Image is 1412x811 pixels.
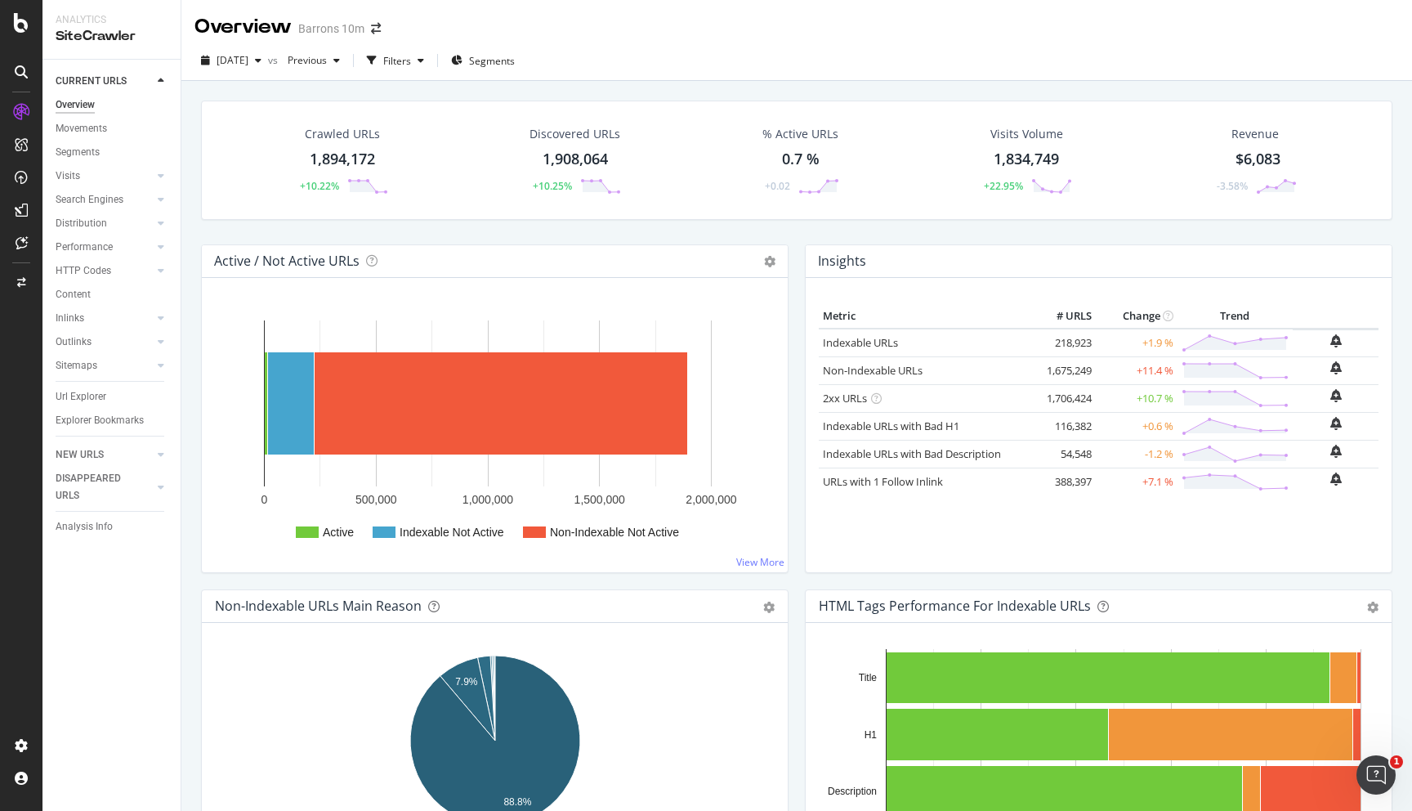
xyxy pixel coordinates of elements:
[56,239,113,256] div: Performance
[462,493,513,506] text: 1,000,000
[214,250,360,272] h4: Active / Not Active URLs
[323,526,354,539] text: Active
[56,168,153,185] a: Visits
[1235,149,1280,168] span: $6,083
[383,54,411,68] div: Filters
[1231,126,1279,142] span: Revenue
[819,304,1030,329] th: Metric
[1330,417,1342,430] div: bell-plus
[56,310,84,327] div: Inlinks
[217,53,248,67] span: 2025 Aug. 8th
[56,168,80,185] div: Visits
[550,526,679,539] text: Non-Indexable Not Active
[984,179,1023,193] div: +22.95%
[56,191,153,208] a: Search Engines
[533,179,572,193] div: +10.25%
[823,419,959,433] a: Indexable URLs with Bad H1
[56,120,169,137] a: Movements
[56,357,97,374] div: Sitemaps
[215,304,775,559] svg: A chart.
[445,47,521,74] button: Segments
[56,144,100,161] div: Segments
[1330,445,1342,458] div: bell-plus
[371,23,381,34] div: arrow-right-arrow-left
[1096,384,1177,412] td: +10.7 %
[56,144,169,161] a: Segments
[56,446,104,464] div: NEW URLS
[543,149,608,170] div: 1,908,064
[56,262,153,280] a: HTTP Codes
[56,310,153,327] a: Inlinks
[990,126,1063,142] div: Visits Volume
[1390,755,1403,768] span: 1
[56,215,107,232] div: Distribution
[736,555,784,569] a: View More
[56,334,92,351] div: Outlinks
[469,54,515,68] span: Segments
[1096,412,1177,440] td: +0.6 %
[1330,361,1342,374] div: bell-plus
[56,96,95,114] div: Overview
[215,598,422,614] div: Non-Indexable URLs Main Reason
[56,73,127,90] div: CURRENT URLS
[782,149,820,170] div: 0.7 %
[56,13,168,27] div: Analytics
[56,239,153,256] a: Performance
[686,493,736,506] text: 2,000,000
[194,47,268,74] button: [DATE]
[823,474,943,489] a: URLs with 1 Follow Inlink
[529,126,620,142] div: Discovered URLs
[261,493,268,506] text: 0
[1177,304,1293,329] th: Trend
[1096,356,1177,384] td: +11.4 %
[298,20,364,37] div: Barrons 10m
[994,149,1059,170] div: 1,834,749
[305,126,380,142] div: Crawled URLs
[56,262,111,280] div: HTTP Codes
[56,120,107,137] div: Movements
[503,796,531,808] text: 88.8%
[574,493,625,506] text: 1,500,000
[355,493,397,506] text: 500,000
[765,179,790,193] div: +0.02
[823,363,923,378] a: Non-Indexable URLs
[1030,304,1096,329] th: # URLS
[281,47,346,74] button: Previous
[56,96,169,114] a: Overview
[300,179,339,193] div: +10.22%
[819,598,1091,614] div: HTML Tags Performance for Indexable URLs
[56,215,153,232] a: Distribution
[764,256,775,267] i: Options
[56,286,169,303] a: Content
[56,357,153,374] a: Sitemaps
[1096,329,1177,357] td: +1.9 %
[56,518,169,535] a: Analysis Info
[56,518,113,535] div: Analysis Info
[56,191,123,208] div: Search Engines
[823,335,898,350] a: Indexable URLs
[1217,179,1248,193] div: -3.58%
[56,412,169,429] a: Explorer Bookmarks
[1030,356,1096,384] td: 1,675,249
[1030,440,1096,468] td: 54,548
[828,786,877,797] text: Description
[400,526,504,539] text: Indexable Not Active
[1030,412,1096,440] td: 116,382
[818,250,866,272] h4: Insights
[1356,755,1396,795] iframe: Intercom live chat
[1330,473,1342,486] div: bell-plus
[194,13,292,41] div: Overview
[360,47,431,74] button: Filters
[823,391,867,405] a: 2xx URLs
[56,470,138,504] div: DISAPPEARED URLS
[56,73,153,90] a: CURRENT URLS
[1330,389,1342,402] div: bell-plus
[763,602,775,613] div: gear
[1367,602,1378,613] div: gear
[281,53,327,67] span: Previous
[56,334,153,351] a: Outlinks
[56,470,153,504] a: DISAPPEARED URLS
[859,672,878,683] text: Title
[1096,468,1177,495] td: +7.1 %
